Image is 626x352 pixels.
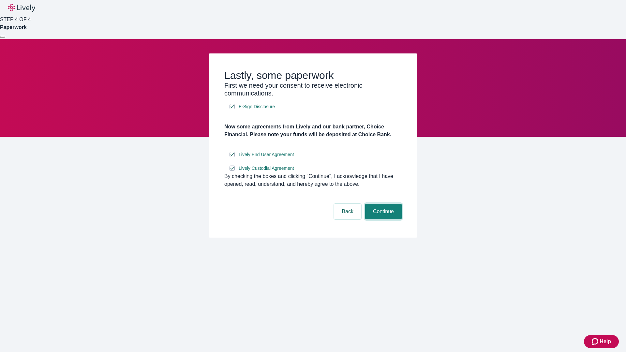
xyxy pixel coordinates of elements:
div: By checking the boxes and clicking “Continue", I acknowledge that I have opened, read, understand... [224,172,402,188]
h2: Lastly, some paperwork [224,69,402,81]
h4: Now some agreements from Lively and our bank partner, Choice Financial. Please note your funds wi... [224,123,402,139]
svg: Zendesk support icon [592,338,600,345]
a: e-sign disclosure document [237,103,276,111]
span: E-Sign Disclosure [239,103,275,110]
span: Help [600,338,611,345]
button: Back [334,204,361,219]
img: Lively [8,4,35,12]
button: Continue [365,204,402,219]
span: Lively End User Agreement [239,151,294,158]
a: e-sign disclosure document [237,164,295,172]
span: Lively Custodial Agreement [239,165,294,172]
h3: First we need your consent to receive electronic communications. [224,81,402,97]
a: e-sign disclosure document [237,151,295,159]
button: Zendesk support iconHelp [584,335,619,348]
